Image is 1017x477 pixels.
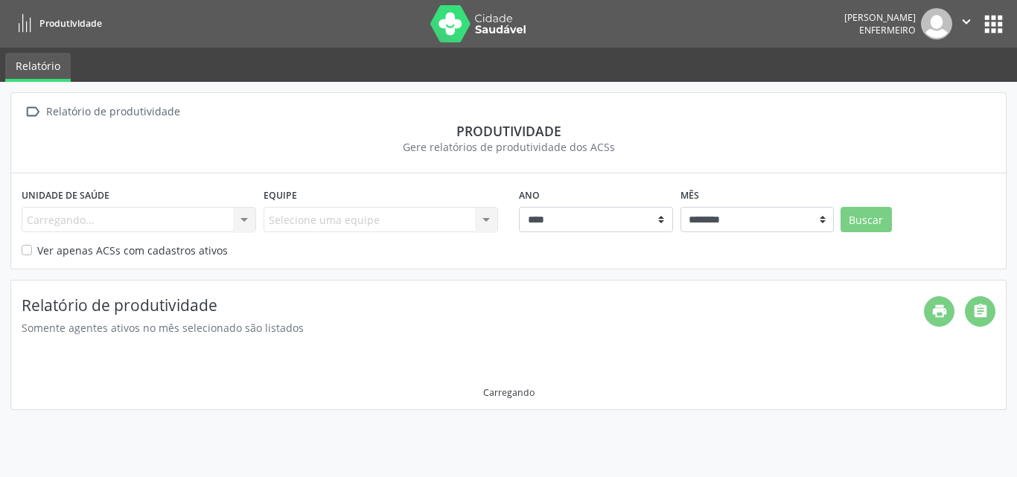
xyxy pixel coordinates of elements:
a:  Relatório de produtividade [22,101,182,123]
div: Carregando [483,386,535,399]
div: Somente agentes ativos no mês selecionado são listados [22,320,924,336]
span: Produtividade [39,17,102,30]
label: Ver apenas ACSs com cadastros ativos [37,243,228,258]
button:  [952,8,981,39]
div: Produtividade [22,123,995,139]
button: Buscar [841,207,892,232]
div: Gere relatórios de produtividade dos ACSs [22,139,995,155]
label: Mês [680,184,699,207]
div: Relatório de produtividade [43,101,182,123]
button: apps [981,11,1007,37]
span: Enfermeiro [859,24,916,36]
i:  [22,101,43,123]
i:  [958,13,975,30]
img: img [921,8,952,39]
a: Produtividade [10,11,102,36]
div: [PERSON_NAME] [844,11,916,24]
label: Equipe [264,184,297,207]
h4: Relatório de produtividade [22,296,924,315]
label: Ano [519,184,540,207]
a: Relatório [5,53,71,82]
label: Unidade de saúde [22,184,109,207]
